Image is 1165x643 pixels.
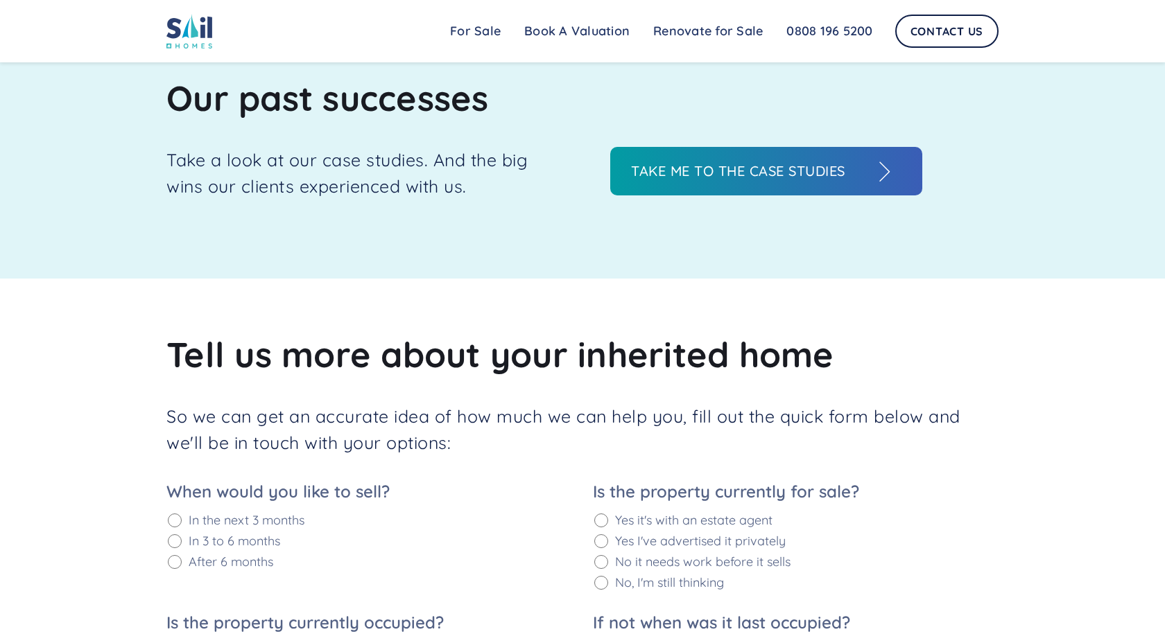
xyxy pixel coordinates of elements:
label: Is the property currently occupied? [166,614,572,631]
a: For Sale [438,17,512,45]
span: No, I'm still thinking [612,574,724,591]
p: So we can get an accurate idea of how much we can help you, fill out the quick form below and we'... [166,403,999,455]
input: In 3 to 6 months [168,534,182,548]
label: If not when was it last occupied? [593,614,999,631]
span: No it needs work before it sells [612,554,791,570]
span: Yes it's with an estate agent [612,512,773,529]
a: 0808 196 5200 [775,17,884,45]
a: Take me to the case studies [610,147,922,195]
input: In the next 3 months [168,513,182,527]
a: Renovate for Sale [641,17,775,45]
span: In the next 3 months [185,512,304,529]
a: Contact Us [895,15,999,48]
label: When would you like to sell? [166,483,572,500]
input: Yes it's with an estate agent [594,513,608,527]
label: Is the property currently for sale? [593,483,999,500]
h2: Tell us more about your inherited home [166,334,999,376]
input: No, I'm still thinking [594,576,608,590]
input: After 6 months [168,555,182,569]
img: sail home logo colored [166,14,212,49]
input: No it needs work before it sells [594,555,608,569]
h2: Our past successes [166,78,999,119]
span: After 6 months [185,554,273,570]
h3: Take me to the case studies [631,161,874,182]
p: Take a look at our case studies. And the big wins our clients experienced with us. [166,147,555,199]
span: In 3 to 6 months [185,533,280,549]
input: Yes I've advertised it privately [594,534,608,548]
a: Book A Valuation [512,17,641,45]
span: Yes I've advertised it privately [612,533,786,549]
